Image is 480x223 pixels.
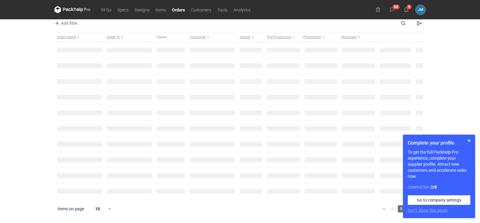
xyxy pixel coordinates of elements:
span: Shipment [341,35,357,40]
span: Production [303,35,321,40]
button: 9 [401,5,411,14]
button: Add filter [53,20,78,27]
span: 1 [398,205,404,212]
a: Go to company settings [408,195,470,205]
a: Specs [114,6,132,13]
strong: 2 / 8 [431,185,437,190]
div: Joanna Myślak [416,5,425,15]
input: Search [400,20,419,27]
a: Designs [132,6,152,13]
span: Items on page [58,206,84,212]
span: Issued [240,35,250,40]
div: Completed: [408,184,470,190]
div: 10 [88,205,108,213]
button: 58 [387,5,397,14]
button: Pre-Production [264,32,302,42]
a: Items [152,6,169,13]
button: Issued [237,32,264,42]
button: Production [302,32,340,42]
span: Add filter [54,20,78,27]
a: RFQs [98,6,114,13]
span: Order ID [107,35,120,40]
span: Pre-Production [267,35,291,40]
button: Order ID [104,32,154,42]
p: To get the full Packhelp Pro experience, complete your supplier profile. Attract new customers an... [408,149,470,179]
button: JM [416,5,425,15]
span: Order name [57,35,76,40]
span: Owner [157,35,167,40]
a: Customers [188,6,214,13]
h1: Complete your profile [408,139,470,147]
svg: Packhelp Pro [55,6,91,13]
button: Shipment [340,32,377,42]
span: Customer [190,35,206,40]
a: Analytics [230,6,254,13]
button: Order name [55,32,104,42]
button: Skip for now [466,137,473,144]
a: Orders [169,6,188,13]
button: Don’t show this again [408,207,448,213]
a: Tools [214,6,230,13]
button: Customer [187,32,237,42]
